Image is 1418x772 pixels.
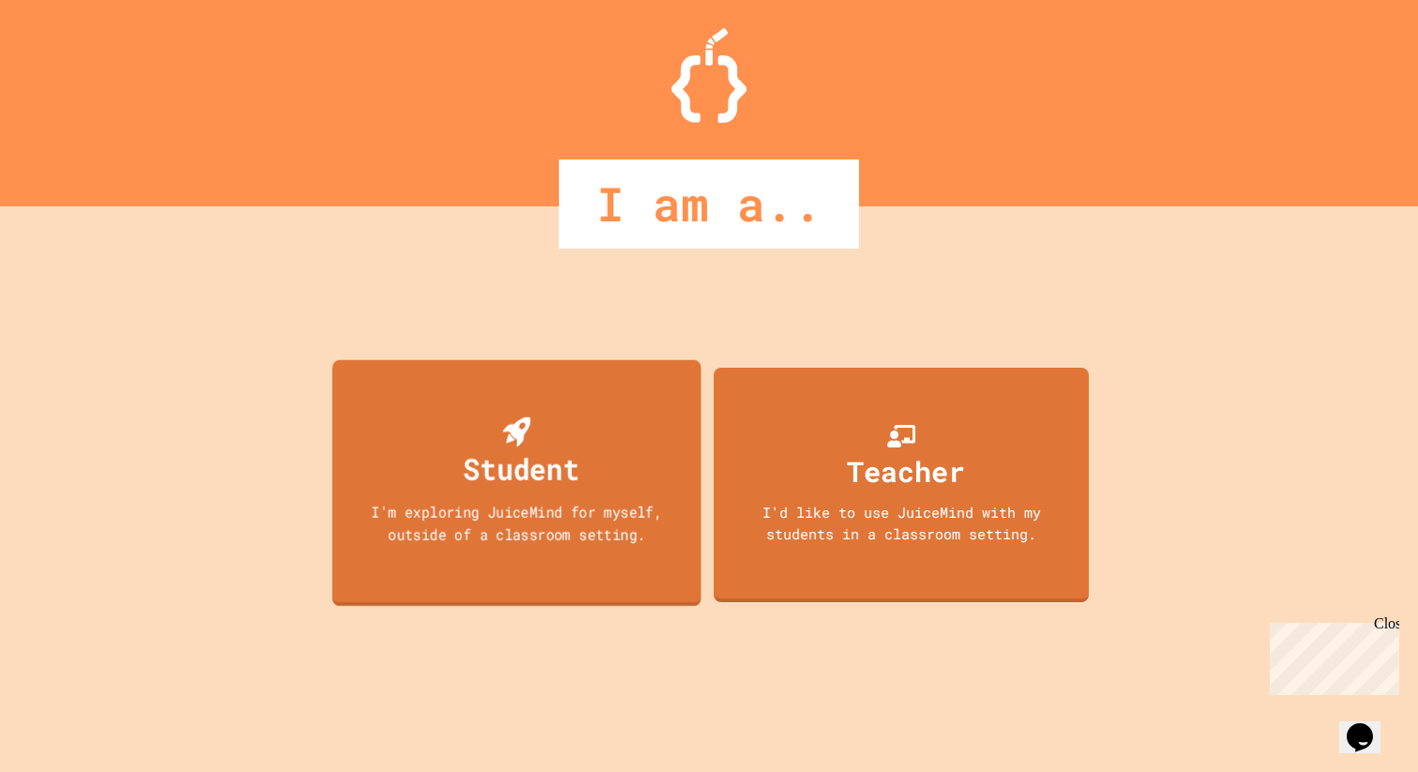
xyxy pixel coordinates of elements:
div: Teacher [847,450,965,492]
iframe: chat widget [1339,697,1399,753]
div: I'm exploring JuiceMind for myself, outside of a classroom setting. [351,500,683,544]
div: I am a.. [559,159,859,249]
div: Student [463,447,580,491]
div: I'd like to use JuiceMind with my students in a classroom setting. [732,502,1070,544]
img: Logo.svg [671,28,747,123]
div: Chat with us now!Close [8,8,129,119]
iframe: chat widget [1262,615,1399,695]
